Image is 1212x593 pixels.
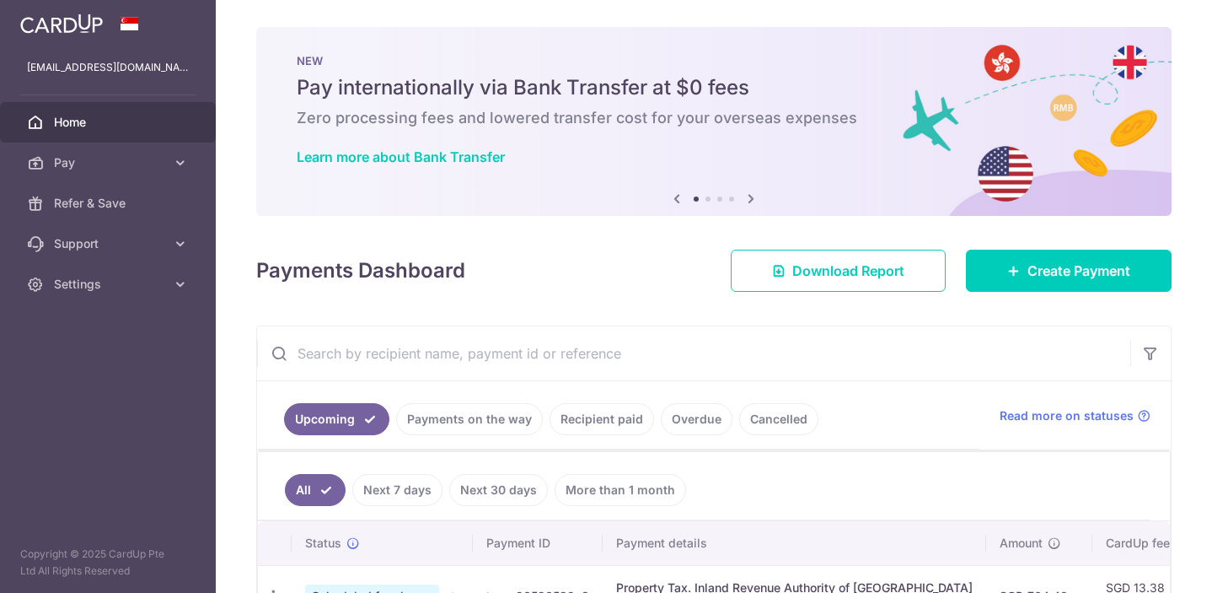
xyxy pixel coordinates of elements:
span: Pay [54,154,165,171]
span: Create Payment [1027,261,1130,281]
h5: Pay internationally via Bank Transfer at $0 fees [297,74,1131,101]
span: Download Report [792,261,904,281]
span: Home [54,114,165,131]
a: Read more on statuses [1000,407,1150,424]
a: Recipient paid [550,403,654,435]
span: CardUp fee [1106,535,1170,552]
p: [EMAIL_ADDRESS][DOMAIN_NAME] [27,59,189,76]
a: Overdue [661,403,732,435]
a: Upcoming [284,403,389,435]
img: Bank transfer banner [256,27,1172,216]
a: Learn more about Bank Transfer [297,148,505,165]
a: Next 30 days [449,474,548,506]
span: Support [54,235,165,252]
span: Read more on statuses [1000,407,1134,424]
th: Payment details [603,521,986,565]
input: Search by recipient name, payment id or reference [257,326,1130,380]
span: Status [305,535,341,552]
img: CardUp [20,13,103,34]
a: Payments on the way [396,403,543,435]
a: Next 7 days [352,474,442,506]
a: More than 1 month [555,474,686,506]
a: All [285,474,346,506]
th: Payment ID [473,521,603,565]
span: Settings [54,276,165,293]
p: NEW [297,54,1131,67]
span: Refer & Save [54,195,165,212]
h4: Payments Dashboard [256,256,465,286]
h6: Zero processing fees and lowered transfer cost for your overseas expenses [297,108,1131,128]
a: Create Payment [966,250,1172,292]
a: Cancelled [739,403,818,435]
a: Download Report [731,250,946,292]
span: Amount [1000,535,1043,552]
